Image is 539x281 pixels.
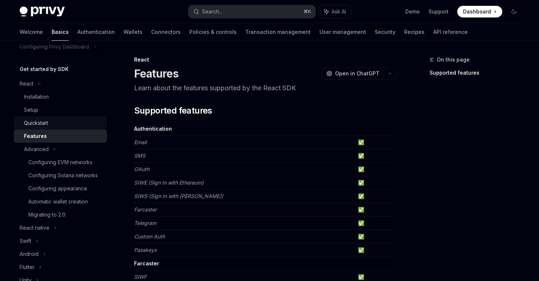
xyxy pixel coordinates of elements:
a: Security [375,23,395,41]
em: SIWS (Sign In with [PERSON_NAME]) [134,193,223,199]
a: Basics [52,23,69,41]
td: ✅ [355,203,396,217]
a: Connectors [151,23,181,41]
button: Ask AI [319,5,351,18]
td: ✅ [355,244,396,257]
div: Migrating to 2.0 [28,210,65,219]
a: Configuring Solana networks [14,169,107,182]
a: Transaction management [245,23,311,41]
a: Setup [14,103,107,116]
td: ✅ [355,136,396,149]
button: Open in ChatGPT [322,67,384,80]
a: Supported features [430,67,526,79]
div: Search... [202,7,222,16]
td: ✅ [355,176,396,190]
a: Quickstart [14,116,107,130]
span: Dashboard [463,8,491,15]
em: SMS [134,153,145,159]
div: Quickstart [24,119,48,127]
span: ⌘ K [303,9,311,15]
div: Features [24,132,47,140]
div: Configuring appearance [28,184,87,193]
span: Open in ChatGPT [335,70,379,77]
div: Automatic wallet creation [28,197,88,206]
a: Wallets [124,23,142,41]
a: Migrating to 2.0 [14,208,107,221]
button: Toggle dark mode [508,6,520,17]
em: SIWF [134,274,147,280]
a: Configuring EVM networks [14,156,107,169]
div: Android [20,250,39,258]
div: Configuring EVM networks [28,158,92,167]
h5: Get started by SDK [20,65,69,74]
a: User management [319,23,366,41]
a: Demo [405,8,420,15]
h1: Features [134,67,179,80]
a: Support [429,8,449,15]
em: Custom Auth [134,233,165,240]
em: Passkeys [134,247,157,253]
a: Authentication [77,23,115,41]
div: React [134,56,396,63]
td: ✅ [355,230,396,244]
a: Dashboard [457,6,502,17]
em: Telegram [134,220,156,226]
img: dark logo [20,7,65,17]
span: Ask AI [331,8,346,15]
td: ✅ [355,190,396,203]
a: Automatic wallet creation [14,195,107,208]
div: Installation [24,92,49,101]
button: Search...⌘K [188,5,315,18]
a: Recipes [404,23,425,41]
strong: Farcaster [134,260,159,266]
span: Supported features [134,105,212,116]
a: Installation [14,90,107,103]
em: Email [134,139,146,145]
td: ✅ [355,163,396,176]
div: Advanced [24,145,49,154]
strong: Authentication [134,126,172,132]
td: ✅ [355,217,396,230]
div: Swift [20,237,31,245]
em: Farcaster [134,206,157,213]
em: SIWE (Sign In with Ethereum) [134,179,204,186]
p: Learn about the features supported by the React SDK [134,83,396,93]
a: API reference [433,23,468,41]
div: Setup [24,106,38,114]
div: Configuring Solana networks [28,171,98,180]
a: Welcome [20,23,43,41]
a: Configuring appearance [14,182,107,195]
span: On this page [437,55,470,64]
em: OAuth [134,166,149,172]
a: Features [14,130,107,143]
div: React native [20,223,49,232]
div: Flutter [20,263,35,272]
div: React [20,79,33,88]
td: ✅ [355,149,396,163]
a: Policies & controls [189,23,237,41]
